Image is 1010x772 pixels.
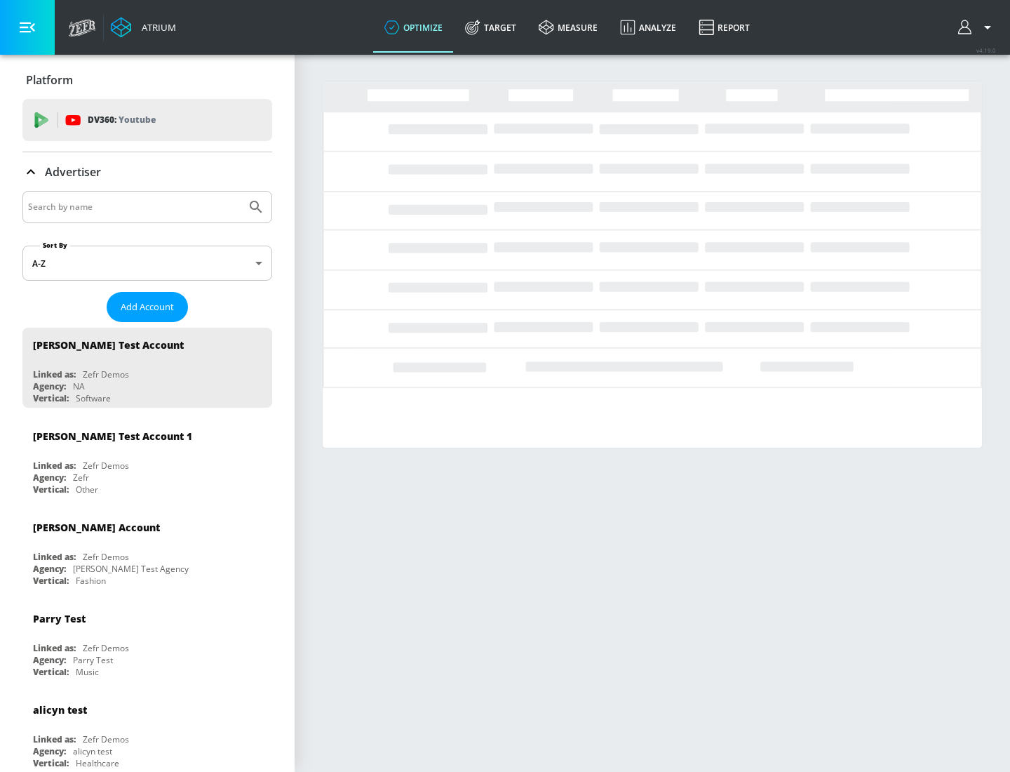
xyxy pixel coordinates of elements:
[26,72,73,88] p: Platform
[22,152,272,192] div: Advertiser
[33,703,87,717] div: alicyn test
[111,17,176,38] a: Atrium
[527,2,609,53] a: measure
[136,21,176,34] div: Atrium
[22,419,272,499] div: [PERSON_NAME] Test Account 1Linked as:Zefr DemosAgency:ZefrVertical:Other
[976,46,996,54] span: v 4.19.0
[73,745,112,757] div: alicyn test
[107,292,188,322] button: Add Account
[33,430,192,443] div: [PERSON_NAME] Test Account 1
[73,563,189,575] div: [PERSON_NAME] Test Agency
[28,198,241,216] input: Search by name
[22,60,272,100] div: Platform
[33,368,76,380] div: Linked as:
[33,642,76,654] div: Linked as:
[73,654,113,666] div: Parry Test
[40,241,70,250] label: Sort By
[33,757,69,769] div: Vertical:
[33,460,76,472] div: Linked as:
[33,666,69,678] div: Vertical:
[76,392,111,404] div: Software
[33,338,184,352] div: [PERSON_NAME] Test Account
[33,612,86,625] div: Parry Test
[33,551,76,563] div: Linked as:
[22,601,272,681] div: Parry TestLinked as:Zefr DemosAgency:Parry TestVertical:Music
[76,757,119,769] div: Healthcare
[22,510,272,590] div: [PERSON_NAME] AccountLinked as:Zefr DemosAgency:[PERSON_NAME] Test AgencyVertical:Fashion
[33,745,66,757] div: Agency:
[45,164,101,180] p: Advertiser
[33,484,69,495] div: Vertical:
[83,551,129,563] div: Zefr Demos
[76,666,99,678] div: Music
[73,472,89,484] div: Zefr
[88,112,156,128] p: DV360:
[22,246,272,281] div: A-Z
[33,380,66,392] div: Agency:
[83,368,129,380] div: Zefr Demos
[119,112,156,127] p: Youtube
[22,328,272,408] div: [PERSON_NAME] Test AccountLinked as:Zefr DemosAgency:NAVertical:Software
[121,299,174,315] span: Add Account
[83,733,129,745] div: Zefr Demos
[33,575,69,587] div: Vertical:
[76,575,106,587] div: Fashion
[33,472,66,484] div: Agency:
[76,484,98,495] div: Other
[33,654,66,666] div: Agency:
[454,2,527,53] a: Target
[33,392,69,404] div: Vertical:
[33,563,66,575] div: Agency:
[73,380,85,392] div: NA
[33,733,76,745] div: Linked as:
[609,2,687,53] a: Analyze
[83,460,129,472] div: Zefr Demos
[22,99,272,141] div: DV360: Youtube
[33,521,160,534] div: [PERSON_NAME] Account
[687,2,761,53] a: Report
[373,2,454,53] a: optimize
[83,642,129,654] div: Zefr Demos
